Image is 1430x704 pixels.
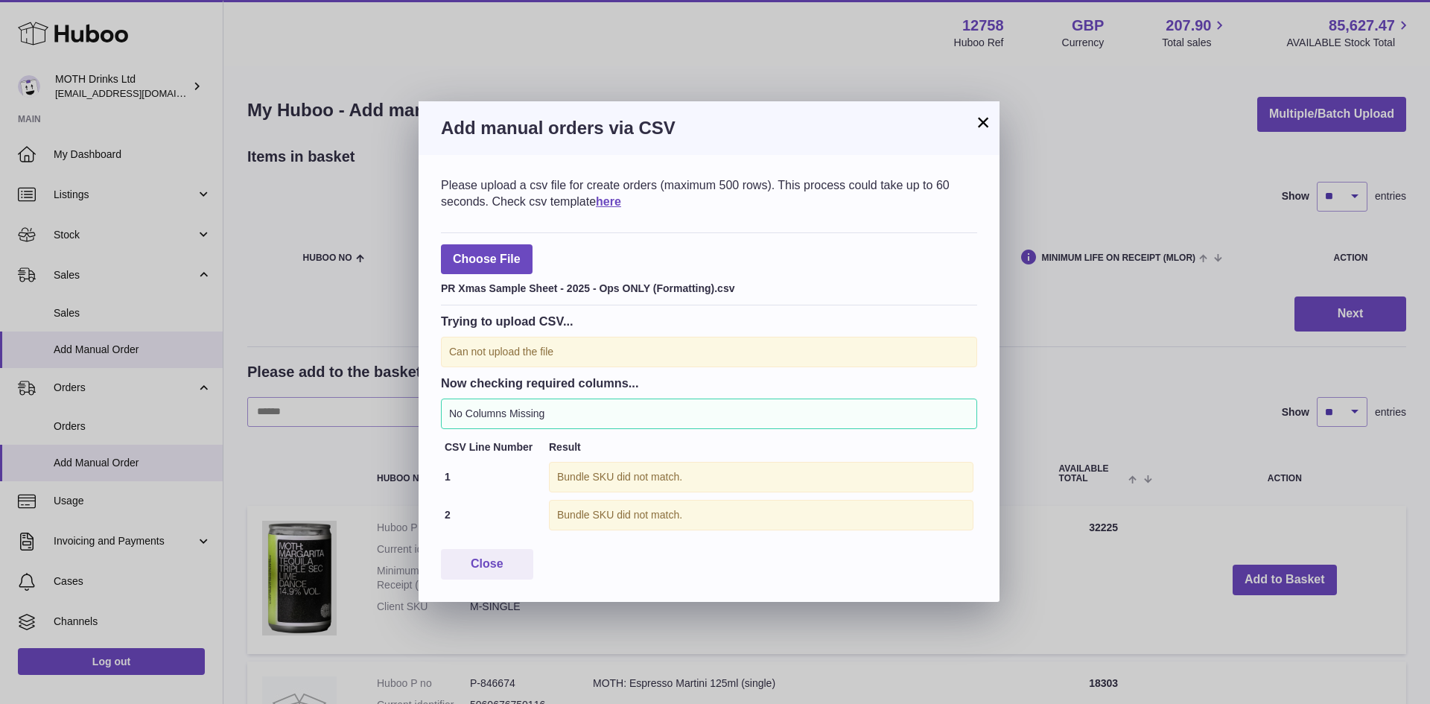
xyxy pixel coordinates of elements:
[445,471,451,483] strong: 1
[441,278,977,296] div: PR Xmas Sample Sheet - 2025 - Ops ONLY (Formatting).csv
[549,500,973,530] div: Bundle SKU did not match.
[549,462,973,492] div: Bundle SKU did not match.
[445,509,451,521] strong: 2
[441,375,977,391] h3: Now checking required columns...
[596,195,621,208] a: here
[441,177,977,209] div: Please upload a csv file for create orders (maximum 500 rows). This process could take up to 60 s...
[441,116,977,140] h3: Add manual orders via CSV
[974,113,992,131] button: ×
[441,437,545,458] th: CSV Line Number
[441,313,977,329] h3: Trying to upload CSV...
[441,399,977,429] div: No Columns Missing
[471,557,503,570] span: Close
[441,337,977,367] div: Can not upload the file
[545,437,977,458] th: Result
[441,549,533,580] button: Close
[441,244,533,275] span: Choose File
